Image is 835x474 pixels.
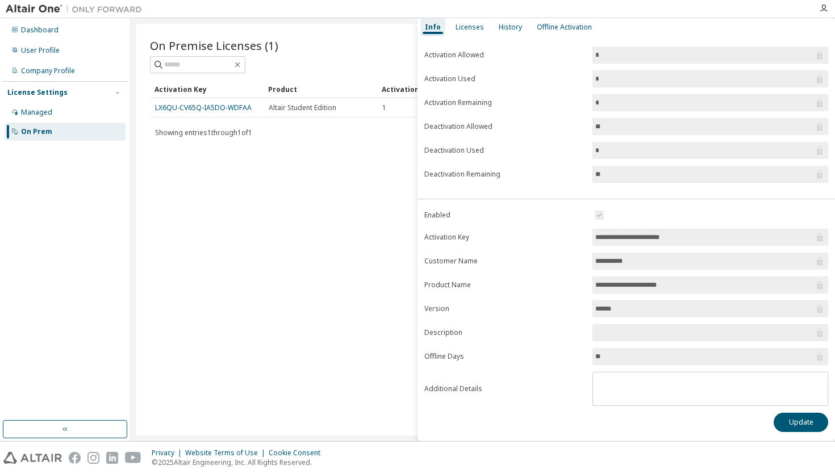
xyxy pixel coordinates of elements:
label: Offline Days [424,352,586,361]
div: Product [268,80,373,98]
label: Description [424,328,586,337]
label: Activation Used [424,74,586,83]
div: Activation Allowed [382,80,486,98]
label: Deactivation Remaining [424,170,586,179]
div: Cookie Consent [269,448,327,458]
label: Additional Details [424,384,586,393]
label: Activation Remaining [424,98,586,107]
div: Company Profile [21,66,75,75]
div: Offline Activation [537,23,592,32]
p: © 2025 Altair Engineering, Inc. All Rights Reserved. [152,458,327,467]
label: Customer Name [424,257,586,266]
img: facebook.svg [69,452,81,464]
img: youtube.svg [125,452,141,464]
div: Managed [21,108,52,117]
a: LX6QU-CV65Q-IA5DO-WDFAA [155,103,252,112]
label: Version [424,304,586,313]
div: Licenses [456,23,484,32]
div: Privacy [152,448,185,458]
div: History [499,23,522,32]
div: Dashboard [21,26,59,35]
div: Website Terms of Use [185,448,269,458]
label: Activation Allowed [424,51,586,60]
span: Showing entries 1 through 1 of 1 [155,128,252,137]
div: Info [425,23,441,32]
img: instagram.svg [87,452,99,464]
span: 1 [382,103,386,112]
span: On Premise Licenses (1) [150,37,278,53]
label: Enabled [424,211,586,220]
div: User Profile [21,46,60,55]
img: Altair One [6,3,148,15]
span: Altair Student Edition [269,103,336,112]
div: License Settings [7,88,68,97]
button: Update [774,413,828,432]
label: Product Name [424,280,586,290]
label: Deactivation Used [424,146,586,155]
div: On Prem [21,127,52,136]
img: altair_logo.svg [3,452,62,464]
label: Deactivation Allowed [424,122,586,131]
img: linkedin.svg [106,452,118,464]
div: Activation Key [155,80,259,98]
label: Activation Key [424,233,586,242]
